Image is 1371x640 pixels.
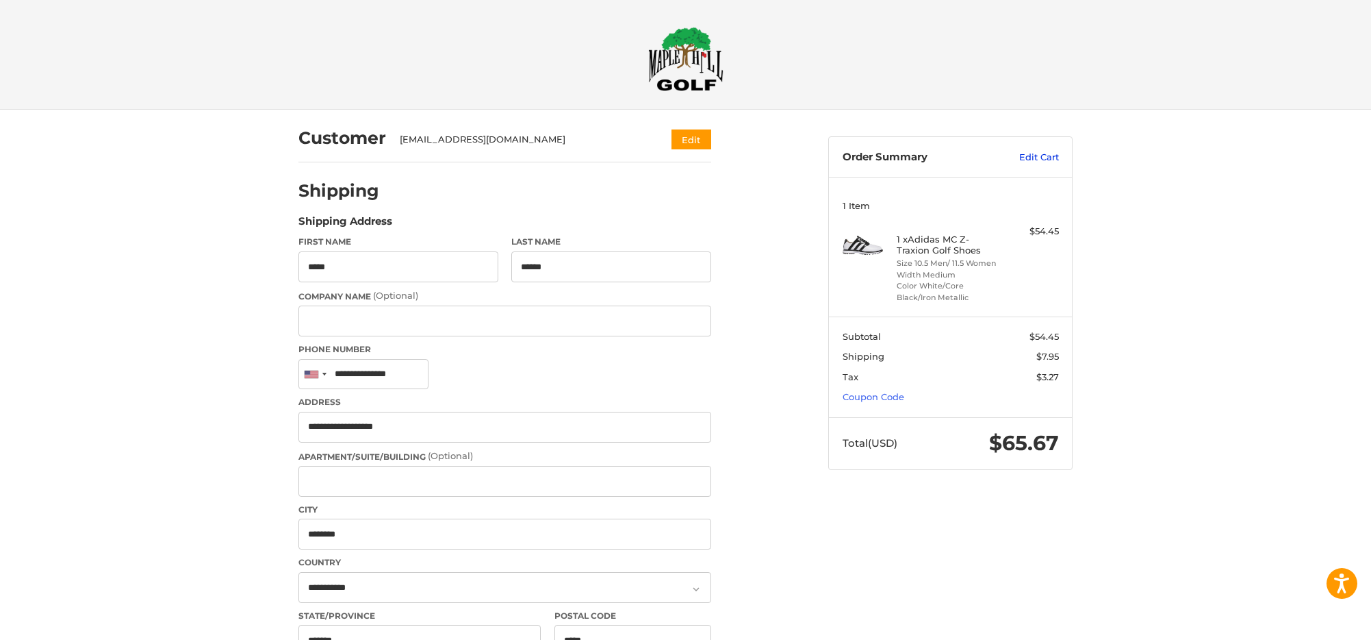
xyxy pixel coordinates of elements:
[298,127,386,149] h2: Customer
[989,430,1059,456] span: $65.67
[298,504,711,516] label: City
[843,331,881,342] span: Subtotal
[648,27,723,91] img: Maple Hill Golf
[298,236,498,248] label: First Name
[298,343,711,356] label: Phone Number
[897,234,1001,256] h4: 1 x Adidas MC Z-Traxion Golf Shoes
[843,371,858,382] span: Tax
[843,351,884,362] span: Shipping
[298,289,711,303] label: Company Name
[843,391,904,402] a: Coupon Code
[298,556,711,569] label: Country
[843,436,897,450] span: Total (USD)
[554,610,712,622] label: Postal Code
[897,258,1001,269] li: Size 10.5 Men/ 11.5 Women
[843,200,1059,211] h3: 1 Item
[990,151,1059,164] a: Edit Cart
[897,269,1001,281] li: Width Medium
[298,180,379,201] h2: Shipping
[428,450,473,461] small: (Optional)
[400,133,645,147] div: [EMAIL_ADDRESS][DOMAIN_NAME]
[1036,351,1059,362] span: $7.95
[298,214,392,236] legend: Shipping Address
[511,236,711,248] label: Last Name
[373,290,418,301] small: (Optional)
[1029,331,1059,342] span: $54.45
[298,610,541,622] label: State/Province
[843,151,990,164] h3: Order Summary
[1005,225,1059,238] div: $54.45
[299,360,331,389] div: United States: +1
[1036,371,1059,382] span: $3.27
[298,396,711,408] label: Address
[671,130,711,149] button: Edit
[298,450,711,463] label: Apartment/Suite/Building
[897,280,1001,303] li: Color White/Core Black/Iron Metallic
